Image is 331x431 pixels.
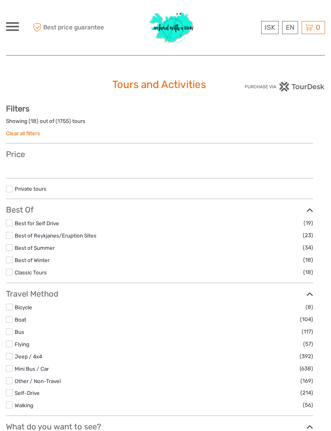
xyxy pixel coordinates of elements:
span: (23) [303,231,313,240]
a: Classic Tours [15,269,47,276]
span: (34) [303,243,313,252]
span: (169) [300,376,313,385]
a: Mini Bus / Car [15,366,49,372]
h3: Price [6,149,313,159]
a: Flying [15,341,29,347]
a: Best of Winter [15,257,50,263]
div: Showing ( ) out of ( ) tours [6,117,313,130]
label: 1755 [58,117,69,125]
label: 18 [31,117,37,125]
img: PurchaseViaTourDesk.png [244,82,325,92]
img: 1077-ca632067-b948-436b-9c7a-efe9894e108b_logo_big.jpg [146,8,198,47]
a: Best of Reykjanes/Eruption Sites [15,232,96,239]
span: (18) [303,268,313,277]
strong: Filters [6,104,29,113]
a: Walking [15,402,33,408]
a: Clear all filters [6,130,40,136]
span: (117) [302,327,313,336]
h3: Best Of [6,205,313,215]
span: (638) [300,364,313,373]
span: (18) [303,255,313,264]
a: Bicycle [15,304,32,310]
div: EN [282,21,298,34]
h3: Travel Method [6,289,313,299]
a: Best of Summer [15,245,55,251]
span: 0 [315,23,321,31]
span: (8) [306,303,313,312]
span: (392) [300,352,313,361]
h1: Tours and Activities [112,79,219,91]
span: (56) [303,400,313,410]
a: Self-Drive [15,390,40,396]
a: Best for Self Drive [15,220,59,226]
a: Boat [15,316,26,323]
span: (214) [300,388,313,397]
a: Other / Non-Travel [15,378,61,384]
a: Bus [15,329,24,335]
span: (104) [300,315,313,324]
a: Jeep / 4x4 [15,353,42,360]
span: (57) [303,339,313,349]
span: (19) [304,218,313,228]
span: ISK [265,23,275,31]
span: Best price guarantee [31,21,104,34]
a: Private tours [15,186,46,192]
